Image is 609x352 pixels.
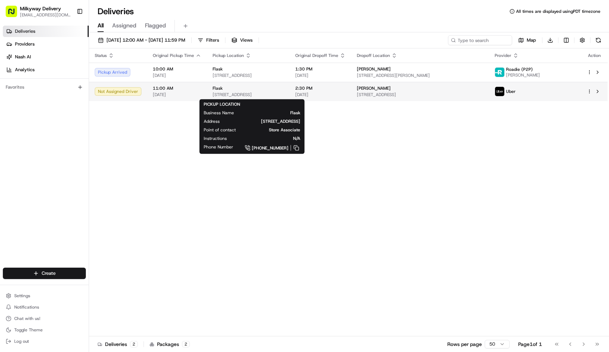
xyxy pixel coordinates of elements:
[63,110,78,116] span: [DATE]
[587,53,602,58] div: Action
[357,92,483,98] span: [STREET_ADDRESS]
[60,160,66,166] div: 💻
[3,291,86,301] button: Settings
[7,68,20,81] img: 1736555255976-a54dd68f-1ca7-489b-9aae-adbdc363a1c4
[527,37,536,43] span: Map
[3,64,89,75] a: Analytics
[110,91,130,100] button: See all
[42,270,56,277] span: Create
[213,92,284,98] span: [STREET_ADDRESS]
[295,73,345,78] span: [DATE]
[357,85,391,91] span: [PERSON_NAME]
[213,85,223,91] span: Flask
[14,111,20,116] img: 1736555255976-a54dd68f-1ca7-489b-9aae-adbdc363a1c4
[15,28,35,35] span: Deliveries
[357,66,391,72] span: [PERSON_NAME]
[506,89,516,94] span: Uber
[14,293,30,299] span: Settings
[240,37,253,43] span: Views
[50,176,86,182] a: Powered byPylon
[98,21,104,30] span: All
[206,37,219,43] span: Filters
[252,145,288,151] span: [PHONE_NUMBER]
[150,341,190,348] div: Packages
[182,341,190,347] div: 2
[22,110,58,116] span: [PERSON_NAME]
[20,5,61,12] button: Milkyway Delivery
[506,72,540,78] span: [PERSON_NAME]
[204,101,240,107] span: PICKUP LOCATION
[213,73,284,78] span: [STREET_ADDRESS]
[14,316,40,321] span: Chat with us!
[14,338,29,344] span: Log out
[3,38,89,50] a: Providers
[27,130,42,135] span: [DATE]
[95,53,107,58] span: Status
[19,46,118,53] input: Clear
[14,304,39,310] span: Notifications
[495,53,511,58] span: Provider
[153,66,201,72] span: 10:00 AM
[145,21,166,30] span: Flagged
[7,7,21,21] img: Nash
[495,87,504,96] img: uber-new-logo.jpeg
[15,68,28,81] img: 9188753566659_6852d8bf1fb38e338040_72.png
[153,92,201,98] span: [DATE]
[204,127,236,133] span: Point of contact
[247,127,300,133] span: Store Associate
[14,327,43,333] span: Toggle Theme
[3,82,86,93] div: Favorites
[7,160,13,166] div: 📗
[245,110,300,116] span: Flask
[95,35,188,45] button: [DATE] 12:00 AM - [DATE] 11:59 PM
[295,66,345,72] span: 1:30 PM
[295,92,345,98] span: [DATE]
[3,3,74,20] button: Milkyway Delivery[EMAIL_ADDRESS][DOMAIN_NAME]
[295,85,345,91] span: 2:30 PM
[515,35,539,45] button: Map
[357,73,483,78] span: [STREET_ADDRESS][PERSON_NAME]
[3,314,86,324] button: Chat with us!
[7,104,19,115] img: Masood Aslam
[112,21,136,30] span: Assigned
[3,51,89,63] a: Nash AI
[194,35,222,45] button: Filters
[3,26,89,37] a: Deliveries
[3,336,86,346] button: Log out
[447,341,482,348] p: Rows per page
[204,110,234,116] span: Business Name
[518,341,542,348] div: Page 1 of 1
[98,6,134,17] h1: Deliveries
[153,73,201,78] span: [DATE]
[106,37,185,43] span: [DATE] 12:00 AM - [DATE] 11:59 PM
[231,119,300,124] span: [STREET_ADDRESS]
[448,35,512,45] input: Type to search
[7,28,130,40] p: Welcome 👋
[4,156,57,169] a: 📗Knowledge Base
[57,156,117,169] a: 💻API Documentation
[14,159,54,166] span: Knowledge Base
[506,67,533,72] span: Roadie (P2P)
[238,136,300,141] span: N/A
[67,159,114,166] span: API Documentation
[121,70,130,79] button: Start new chat
[20,12,71,18] button: [EMAIL_ADDRESS][DOMAIN_NAME]
[295,53,338,58] span: Original Dropoff Time
[245,144,300,152] a: [PHONE_NUMBER]
[3,268,86,279] button: Create
[204,144,233,150] span: Phone Number
[98,341,138,348] div: Deliveries
[516,9,600,14] span: All times are displayed using PDT timezone
[213,53,244,58] span: Pickup Location
[204,119,220,124] span: Address
[213,66,223,72] span: Flask
[3,325,86,335] button: Toggle Theme
[130,341,138,347] div: 2
[15,67,35,73] span: Analytics
[59,110,62,116] span: •
[228,35,256,45] button: Views
[15,41,35,47] span: Providers
[593,35,603,45] button: Refresh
